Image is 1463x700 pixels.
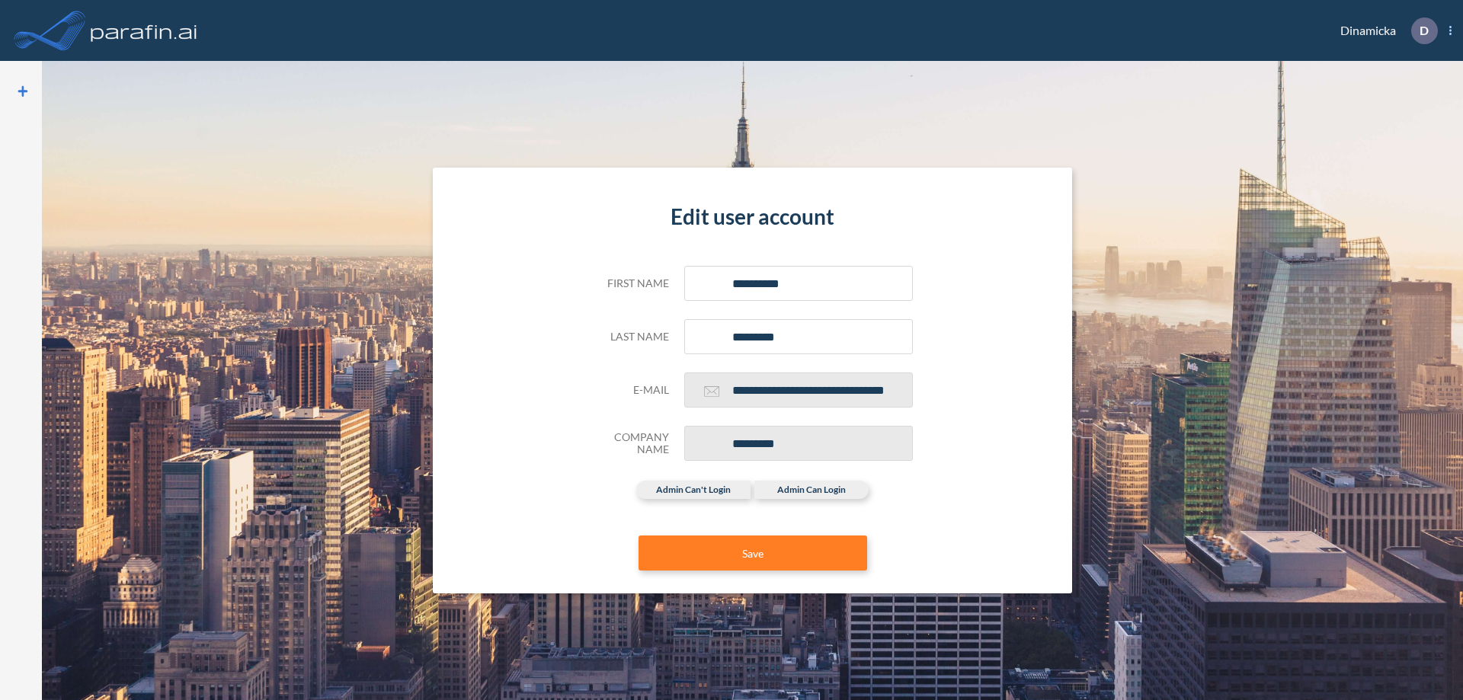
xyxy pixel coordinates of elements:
[593,384,669,397] h5: E-mail
[88,15,200,46] img: logo
[636,481,751,499] label: admin can't login
[593,277,669,290] h5: First name
[639,535,867,571] button: Save
[593,204,913,230] h4: Edit user account
[593,331,669,344] h5: Last name
[1317,18,1452,44] div: Dinamicka
[593,431,669,457] h5: Company Name
[1420,24,1429,37] p: D
[754,481,869,499] label: admin can login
